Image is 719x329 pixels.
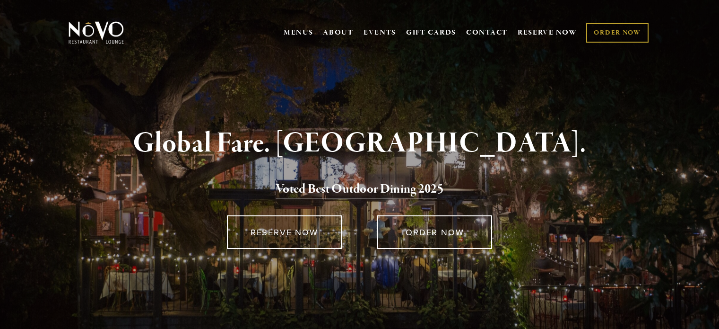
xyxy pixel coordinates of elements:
a: Voted Best Outdoor Dining 202 [276,181,437,199]
img: Novo Restaurant &amp; Lounge [67,21,126,44]
h2: 5 [84,179,635,199]
a: ORDER NOW [586,23,648,43]
a: CONTACT [466,24,508,42]
strong: Global Fare. [GEOGRAPHIC_DATA]. [133,125,586,161]
a: RESERVE NOW [227,215,342,249]
a: GIFT CARDS [406,24,456,42]
a: ABOUT [323,28,354,37]
a: EVENTS [364,28,396,37]
a: ORDER NOW [377,215,492,249]
a: RESERVE NOW [518,24,577,42]
a: MENUS [284,28,313,37]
